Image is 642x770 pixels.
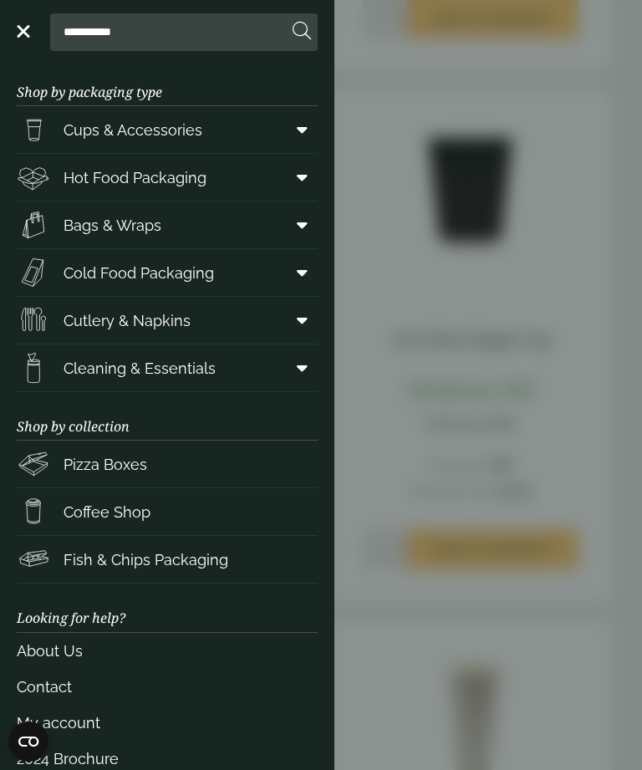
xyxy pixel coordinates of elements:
img: open-wipe.svg [17,351,50,385]
span: Cutlery & Napkins [64,309,191,332]
a: Bags & Wraps [17,201,318,248]
a: My account [17,705,318,741]
a: Cups & Accessories [17,106,318,153]
span: Bags & Wraps [64,214,161,237]
a: Hot Food Packaging [17,154,318,201]
span: Cleaning & Essentials [64,357,216,380]
a: Cutlery & Napkins [17,297,318,344]
span: Pizza Boxes [64,453,147,476]
a: Coffee Shop [17,488,318,535]
a: Fish & Chips Packaging [17,536,318,583]
img: Cutlery.svg [17,303,50,337]
img: Deli_box.svg [17,161,50,194]
img: HotDrink_paperCup.svg [17,495,50,528]
img: Sandwich_box.svg [17,256,50,289]
img: PintNhalf_cup.svg [17,113,50,146]
img: FishNchip_box.svg [17,543,50,576]
span: Coffee Shop [64,501,150,523]
a: About Us [17,633,318,669]
h3: Looking for help? [17,584,318,632]
span: Fish & Chips Packaging [64,548,228,571]
a: Contact [17,669,318,705]
a: Pizza Boxes [17,441,318,487]
span: Hot Food Packaging [64,166,206,189]
h3: Shop by packaging type [17,58,318,106]
a: Cleaning & Essentials [17,344,318,391]
a: Cold Food Packaging [17,249,318,296]
button: Open CMP widget [8,722,48,762]
span: Cold Food Packaging [64,262,214,284]
h3: Shop by collection [17,392,318,441]
span: Cups & Accessories [64,119,202,141]
img: Pizza_boxes.svg [17,447,50,481]
img: Paper_carriers.svg [17,208,50,242]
